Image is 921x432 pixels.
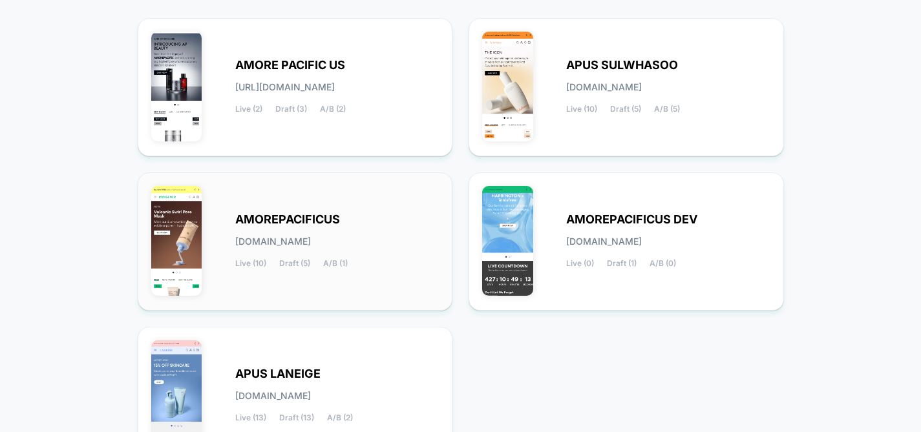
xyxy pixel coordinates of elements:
span: APUS SULWHASOO [566,61,678,70]
span: A/B (2) [327,413,353,422]
span: A/B (5) [654,105,680,114]
span: Live (13) [235,413,266,422]
span: A/B (0) [650,259,676,268]
span: [URL][DOMAIN_NAME] [235,83,335,92]
span: Live (10) [235,259,266,268]
span: Live (2) [235,105,262,114]
span: Draft (1) [607,259,637,268]
span: APUS LANEIGE [235,369,321,378]
span: AMOREPACIFICUS DEV [566,215,697,224]
span: A/B (2) [320,105,346,114]
span: Draft (3) [275,105,307,114]
span: Live (0) [566,259,594,268]
span: [DOMAIN_NAME] [235,391,311,400]
span: Draft (5) [279,259,310,268]
span: AMOREPACIFICUS [235,215,340,224]
img: AMOREPACIFICUS_DEV [482,186,533,296]
span: Draft (5) [610,105,641,114]
img: APUS_SULWHASOO [482,32,533,141]
span: [DOMAIN_NAME] [566,83,642,92]
span: Draft (13) [279,413,314,422]
span: [DOMAIN_NAME] [235,237,311,246]
img: AMOREPACIFICUS [151,186,202,296]
span: AMORE PACIFIC US [235,61,345,70]
span: Live (10) [566,105,597,114]
span: [DOMAIN_NAME] [566,237,642,246]
span: A/B (1) [323,259,348,268]
img: AMORE_PACIFIC_US [151,32,202,141]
